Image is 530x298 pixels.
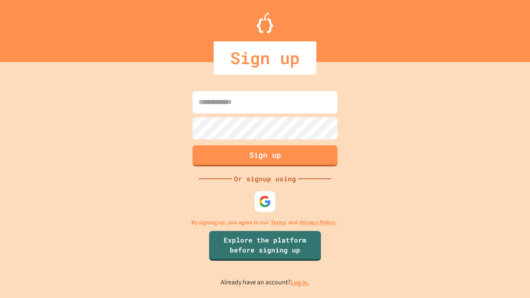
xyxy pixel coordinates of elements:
[259,195,271,208] img: google-icon.svg
[300,218,335,227] a: Privacy Policy
[271,218,286,227] a: Terms
[193,145,337,166] button: Sign up
[209,231,321,261] a: Explore the platform before signing up
[221,277,310,288] p: Already have an account?
[232,174,298,184] div: Or signup using
[291,278,310,287] a: Log in.
[257,12,273,33] img: Logo.svg
[191,218,339,227] p: By signing up, you agree to our and .
[214,41,316,74] div: Sign up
